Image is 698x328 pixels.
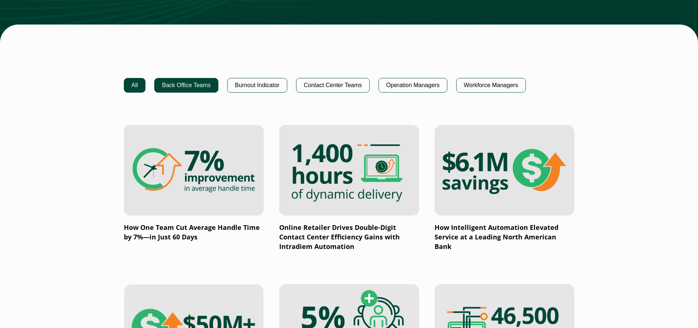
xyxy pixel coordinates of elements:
[456,78,526,93] button: Workforce Managers
[124,223,264,242] p: How One Team Cut Average Handle Time by 7%—in Just 60 Days
[435,125,575,251] a: How Intelligent Automation Elevated Service at a Leading North American Bank
[279,125,419,251] a: Online Retailer Drives Double-Digit Contact Center Efficiency Gains with Intradiem Automation
[227,78,287,93] button: Burnout Indicator
[378,78,447,93] button: Operation Managers
[124,78,146,93] button: All
[296,78,370,93] button: Contact Center Teams
[435,223,575,251] p: How Intelligent Automation Elevated Service at a Leading North American Bank
[279,223,419,251] p: Online Retailer Drives Double-Digit Contact Center Efficiency Gains with Intradiem Automation
[154,78,218,93] button: Back Office Teams
[124,125,264,242] a: How One Team Cut Average Handle Time by 7%—in Just 60 Days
